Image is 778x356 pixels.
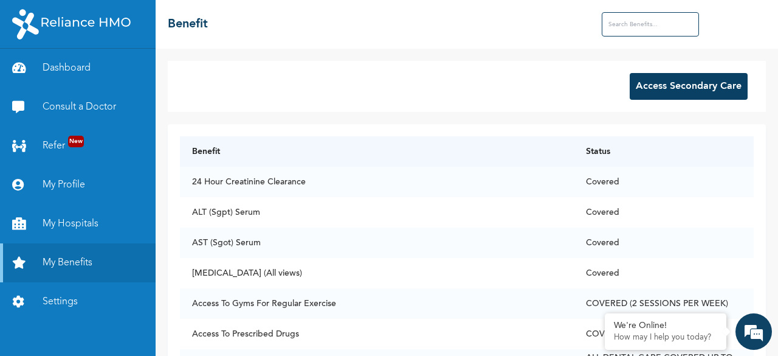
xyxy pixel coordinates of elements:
td: Covered [574,197,754,228]
td: Access To Gyms For Regular Exercise [180,288,574,319]
img: d_794563401_company_1708531726252_794563401 [22,61,49,91]
td: COVERED [574,319,754,349]
textarea: Type your message and hit 'Enter' [6,252,232,295]
td: Covered [574,258,754,288]
th: Status [574,136,754,167]
img: RelianceHMO's Logo [12,9,131,40]
div: FAQs [119,295,232,332]
td: COVERED (2 SESSIONS PER WEEK) [574,288,754,319]
td: AST (Sgot) Serum [180,228,574,258]
span: New [68,136,84,147]
td: ALT (Sgpt) Serum [180,197,574,228]
div: Chat with us now [63,68,204,84]
td: Covered [574,228,754,258]
td: Covered [574,167,754,197]
td: 24 Hour Creatinine Clearance [180,167,574,197]
span: Conversation [6,316,119,324]
th: Benefit [180,136,574,167]
td: [MEDICAL_DATA] (All views) [180,258,574,288]
input: Search Benefits... [602,12,699,37]
span: We're online! [71,113,168,236]
button: Access Secondary Care [630,73,748,100]
td: Access To Prescribed Drugs [180,319,574,349]
p: How may I help you today? [614,333,717,343]
h2: Benefit [168,15,208,33]
div: Minimize live chat window [199,6,229,35]
div: We're Online! [614,321,717,331]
